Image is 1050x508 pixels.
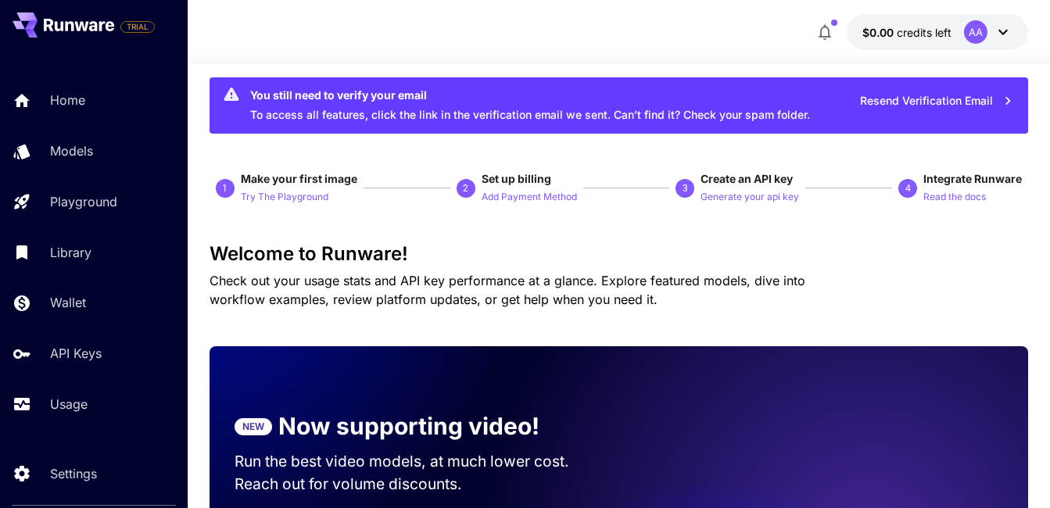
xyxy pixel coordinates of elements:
div: To access all features, click the link in the verification email we sent. Can’t find it? Check yo... [250,82,810,129]
p: Library [50,243,91,262]
div: You still need to verify your email [250,87,810,103]
p: Now supporting video! [278,409,539,444]
p: 4 [905,181,911,195]
p: API Keys [50,344,102,363]
p: Try The Playground [241,190,328,205]
p: Read the docs [923,190,986,205]
h3: Welcome to Runware! [210,243,1029,265]
button: Generate your api key [701,187,799,206]
p: Playground [50,192,117,211]
span: Make your first image [241,172,357,185]
span: Check out your usage stats and API key performance at a glance. Explore featured models, dive int... [210,273,805,307]
p: Add Payment Method [482,190,577,205]
button: Try The Playground [241,187,328,206]
p: NEW [242,420,264,434]
div: AA [964,20,987,44]
p: Home [50,91,85,109]
span: TRIAL [121,21,154,33]
button: Read the docs [923,187,986,206]
p: Run the best video models, at much lower cost. [235,450,594,473]
p: 2 [463,181,468,195]
span: Create an API key [701,172,793,185]
button: Add Payment Method [482,187,577,206]
p: Wallet [50,293,86,312]
span: credits left [897,26,951,39]
p: Generate your api key [701,190,799,205]
span: Add your payment card to enable full platform functionality. [120,17,155,36]
p: Settings [50,464,97,483]
p: 3 [683,181,688,195]
p: 1 [222,181,228,195]
p: Usage [50,395,88,413]
span: Integrate Runware [923,172,1022,185]
span: $0.00 [862,26,897,39]
p: Models [50,141,93,160]
span: Set up billing [482,172,551,185]
button: Resend Verification Email [851,85,1022,117]
button: $0.00AA [847,14,1028,50]
div: $0.00 [862,24,951,41]
p: Reach out for volume discounts. [235,473,594,495]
